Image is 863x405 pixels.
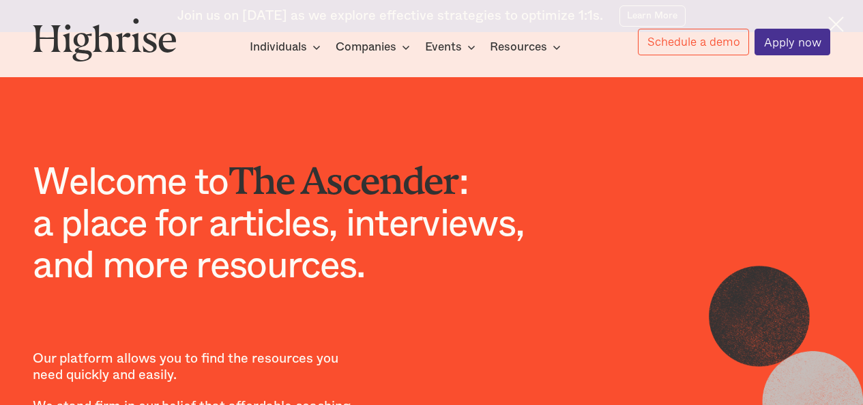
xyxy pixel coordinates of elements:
h1: Welcome to : a place for articles, interviews, and more resources. [33,151,553,287]
div: Companies [336,39,414,55]
img: Highrise logo [33,18,177,61]
a: Apply now [755,29,830,55]
div: Events [425,39,480,55]
div: Individuals [250,39,307,55]
div: Resources [490,39,565,55]
div: Events [425,39,462,55]
div: Resources [490,39,547,55]
div: Companies [336,39,396,55]
div: Individuals [250,39,325,55]
a: Schedule a demo [638,29,749,55]
span: The Ascender [229,159,459,184]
